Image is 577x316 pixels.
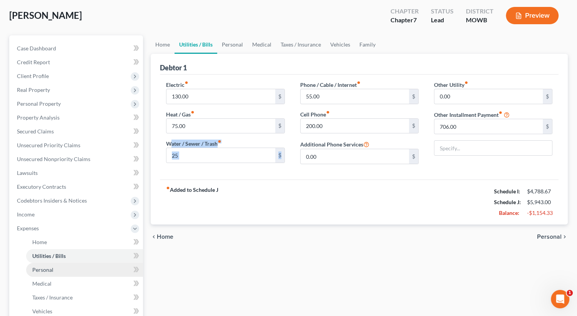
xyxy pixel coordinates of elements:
[166,186,170,190] i: fiber_manual_record
[32,266,53,273] span: Personal
[151,234,157,240] i: chevron_left
[413,16,417,23] span: 7
[11,125,143,138] a: Secured Claims
[494,199,521,205] strong: Schedule J:
[300,81,361,89] label: Phone / Cable / Internet
[527,188,552,195] div: $4,788.67
[431,16,454,25] div: Lead
[166,81,188,89] label: Electric
[17,183,66,190] span: Executory Contracts
[166,110,195,118] label: Heat / Gas
[17,142,80,148] span: Unsecured Priority Claims
[537,234,562,240] span: Personal
[32,280,52,287] span: Medical
[17,128,54,135] span: Secured Claims
[276,35,326,54] a: Taxes / Insurance
[17,59,50,65] span: Credit Report
[464,81,468,85] i: fiber_manual_record
[185,81,188,85] i: fiber_manual_record
[543,119,552,134] div: $
[275,148,284,163] div: $
[494,188,520,195] strong: Schedule I:
[466,16,494,25] div: MOWB
[543,89,552,104] div: $
[166,119,275,133] input: --
[160,63,187,72] div: Debtor 1
[17,170,38,176] span: Lawsuits
[11,55,143,69] a: Credit Report
[17,45,56,52] span: Case Dashboard
[527,209,552,217] div: -$1,154.33
[434,141,552,155] input: Specify...
[17,197,87,204] span: Codebtors Insiders & Notices
[175,35,217,54] a: Utilities / Bills
[166,140,221,148] label: Water / Sewer / Trash
[275,89,284,104] div: $
[499,111,502,115] i: fiber_manual_record
[191,110,195,114] i: fiber_manual_record
[326,110,330,114] i: fiber_manual_record
[300,140,369,149] label: Additional Phone Services
[217,35,248,54] a: Personal
[355,35,380,54] a: Family
[166,148,275,163] input: --
[151,35,175,54] a: Home
[301,149,409,164] input: --
[26,291,143,304] a: Taxes / Insurance
[26,263,143,277] a: Personal
[32,294,73,301] span: Taxes / Insurance
[434,89,543,104] input: --
[11,138,143,152] a: Unsecured Priority Claims
[218,140,221,143] i: fiber_manual_record
[537,234,568,240] button: Personal chevron_right
[26,249,143,263] a: Utilities / Bills
[506,7,559,24] button: Preview
[409,89,418,104] div: $
[9,10,82,21] span: [PERSON_NAME]
[166,89,275,104] input: --
[11,152,143,166] a: Unsecured Nonpriority Claims
[499,210,519,216] strong: Balance:
[17,156,90,162] span: Unsecured Nonpriority Claims
[248,35,276,54] a: Medical
[11,166,143,180] a: Lawsuits
[551,290,569,308] iframe: Intercom live chat
[434,111,502,119] label: Other Installment Payment
[26,235,143,249] a: Home
[326,35,355,54] a: Vehicles
[17,73,49,79] span: Client Profile
[17,86,50,93] span: Real Property
[166,186,218,218] strong: Added to Schedule J
[17,211,35,218] span: Income
[17,114,60,121] span: Property Analysis
[431,7,454,16] div: Status
[301,119,409,133] input: --
[434,119,543,134] input: --
[391,7,419,16] div: Chapter
[357,81,361,85] i: fiber_manual_record
[32,308,52,314] span: Vehicles
[434,81,468,89] label: Other Utility
[409,119,418,133] div: $
[11,180,143,194] a: Executory Contracts
[11,42,143,55] a: Case Dashboard
[32,239,47,245] span: Home
[527,198,552,206] div: $5,943.00
[567,290,573,296] span: 1
[11,111,143,125] a: Property Analysis
[301,89,409,104] input: --
[300,110,330,118] label: Cell Phone
[466,7,494,16] div: District
[157,234,173,240] span: Home
[32,253,66,259] span: Utilities / Bills
[26,277,143,291] a: Medical
[409,149,418,164] div: $
[275,119,284,133] div: $
[17,225,39,231] span: Expenses
[151,234,173,240] button: chevron_left Home
[562,234,568,240] i: chevron_right
[391,16,419,25] div: Chapter
[17,100,61,107] span: Personal Property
